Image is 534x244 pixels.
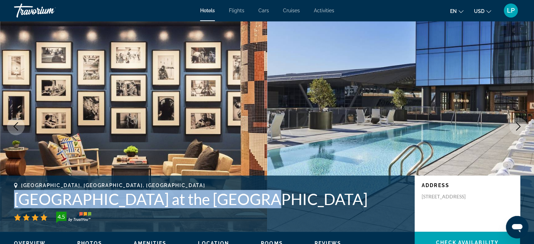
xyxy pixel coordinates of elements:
button: Previous image [7,118,25,135]
span: LP [507,7,515,14]
iframe: Button to launch messaging window [506,216,528,238]
button: User Menu [502,3,520,18]
button: Next image [509,118,527,135]
img: trustyou-badge-hor.svg [56,212,91,223]
span: [GEOGRAPHIC_DATA], [GEOGRAPHIC_DATA], [GEOGRAPHIC_DATA] [21,183,205,188]
p: [STREET_ADDRESS] [422,193,478,200]
div: 4.5 [54,212,68,221]
a: Activities [314,8,334,13]
a: Travorium [14,1,84,20]
button: Change language [450,6,463,16]
a: Cars [258,8,269,13]
a: Hotels [200,8,215,13]
a: Cruises [283,8,300,13]
span: en [450,8,457,14]
button: Change currency [474,6,491,16]
span: USD [474,8,484,14]
p: Address [422,183,513,188]
h1: [GEOGRAPHIC_DATA] at the [GEOGRAPHIC_DATA] [14,190,408,208]
a: Flights [229,8,244,13]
